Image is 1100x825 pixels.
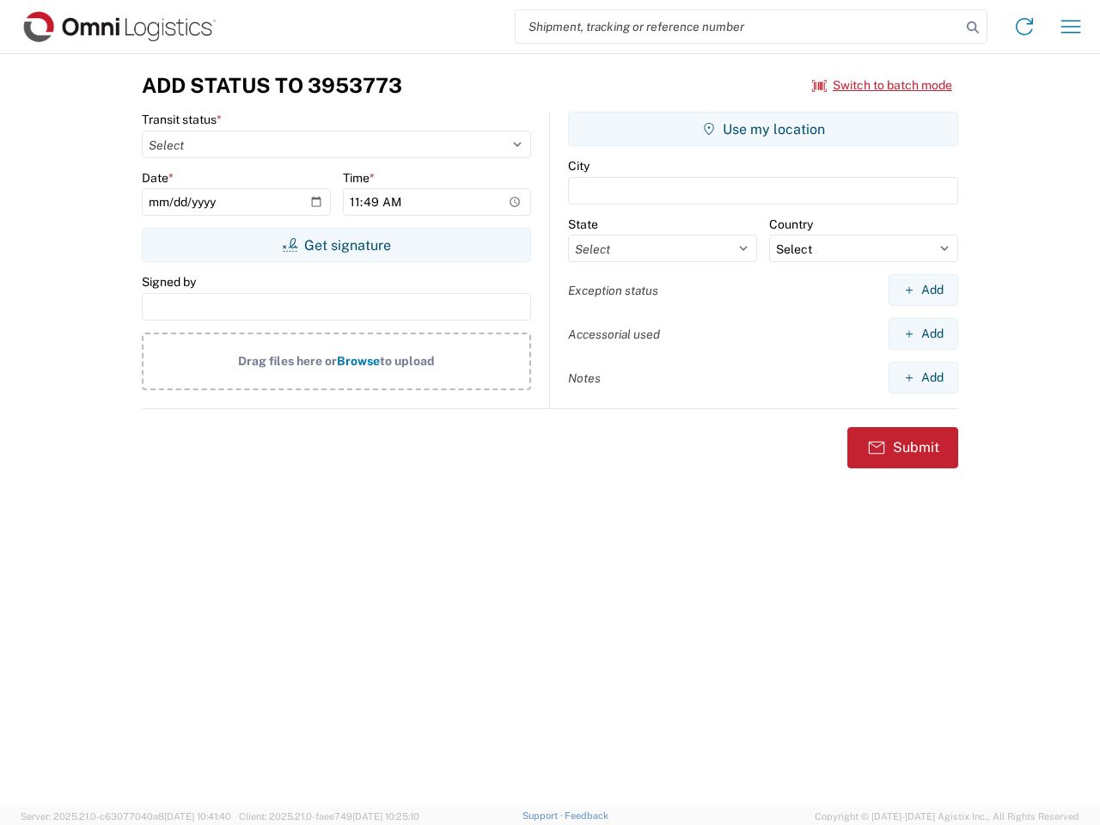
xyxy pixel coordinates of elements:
[568,112,958,146] button: Use my location
[568,327,660,342] label: Accessorial used
[769,217,813,232] label: Country
[164,811,231,822] span: [DATE] 10:41:40
[565,810,608,821] a: Feedback
[847,427,958,468] button: Submit
[142,73,402,98] h3: Add Status to 3953773
[21,811,231,822] span: Server: 2025.21.0-c63077040a8
[889,318,958,350] button: Add
[142,228,531,262] button: Get signature
[516,10,961,43] input: Shipment, tracking or reference number
[238,354,337,368] span: Drag files here or
[380,354,435,368] span: to upload
[568,217,598,232] label: State
[812,71,952,100] button: Switch to batch mode
[889,274,958,306] button: Add
[889,362,958,394] button: Add
[568,370,601,386] label: Notes
[352,811,419,822] span: [DATE] 10:25:10
[568,283,658,298] label: Exception status
[142,112,222,127] label: Transit status
[343,170,375,186] label: Time
[568,158,590,174] label: City
[815,809,1079,824] span: Copyright © [DATE]-[DATE] Agistix Inc., All Rights Reserved
[337,354,380,368] span: Browse
[142,274,196,290] label: Signed by
[239,811,419,822] span: Client: 2025.21.0-faee749
[522,810,565,821] a: Support
[142,170,174,186] label: Date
